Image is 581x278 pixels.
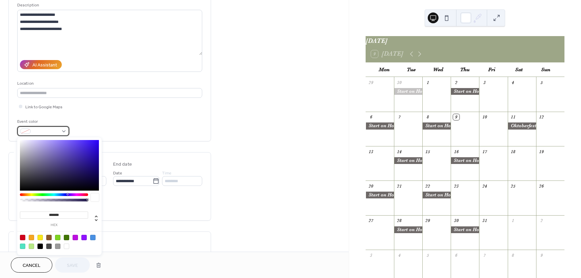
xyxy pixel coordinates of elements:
span: Link to Google Maps [25,104,62,111]
div: #4A90E2 [90,235,96,240]
div: 29 [425,218,431,224]
div: 8 [510,252,516,258]
div: 24 [482,183,488,189]
div: 20 [368,183,374,189]
div: [DATE] [366,36,564,46]
div: 30 [453,218,459,224]
div: 1 [425,79,431,85]
div: Mon [371,62,398,77]
div: Event color [17,118,68,125]
div: 6 [453,252,459,258]
div: 2 [453,79,459,85]
div: Start on Hole 10 [394,88,422,95]
div: #9B9B9B [55,244,60,249]
div: AI Assistant [32,62,57,69]
div: #BD10E0 [73,235,78,240]
div: #50E3C2 [20,244,25,249]
div: 4 [510,79,516,85]
div: #9013FE [81,235,87,240]
div: 14 [396,148,402,155]
div: 6 [368,114,374,120]
span: Time [162,170,171,177]
div: 4 [396,252,402,258]
div: #F5A623 [29,235,34,240]
div: #4A4A4A [46,244,52,249]
div: #F8E71C [37,235,43,240]
div: Tue [398,62,425,77]
div: 1 [510,218,516,224]
div: 31 [482,218,488,224]
div: Start on Hole 10 [422,122,451,129]
div: 16 [453,148,459,155]
div: 23 [453,183,459,189]
div: 26 [538,183,545,189]
div: 19 [538,148,545,155]
div: Sat [505,62,532,77]
div: Start on Hole 10 [366,122,394,129]
div: 2 [538,218,545,224]
div: Location [17,80,201,87]
div: 18 [510,148,516,155]
div: 27 [368,218,374,224]
div: 9 [453,114,459,120]
div: #000000 [37,244,43,249]
div: 22 [425,183,431,189]
div: 21 [396,183,402,189]
div: 5 [538,79,545,85]
span: Cancel [23,262,41,269]
div: #417505 [64,235,69,240]
div: 8 [425,114,431,120]
div: End date [113,161,132,168]
div: Thu [451,62,478,77]
div: 5 [425,252,431,258]
div: #B8E986 [29,244,34,249]
div: 17 [482,148,488,155]
button: AI Assistant [20,60,62,69]
div: 7 [482,252,488,258]
div: Wed [425,62,452,77]
div: 13 [368,148,374,155]
div: Start on Hole 10 [422,192,451,198]
div: 15 [425,148,431,155]
div: Start on Hole 10 [394,157,422,164]
div: Start on Hole 10 [366,192,394,198]
div: 10 [482,114,488,120]
label: hex [20,223,88,227]
div: 7 [396,114,402,120]
div: Description [17,2,201,9]
div: #FFFFFF [64,244,69,249]
button: Cancel [11,257,52,273]
div: #D0021B [20,235,25,240]
div: 3 [368,252,374,258]
div: Start on Hole 10 [394,226,422,233]
div: 9 [538,252,545,258]
div: Start on Hole 10 [451,157,479,164]
div: Start on Hole 10 [451,226,479,233]
div: 30 [396,79,402,85]
div: Start on Hole 10 [451,88,479,95]
div: Sun [532,62,559,77]
span: Date [113,170,122,177]
div: 29 [368,79,374,85]
div: #8B572A [46,235,52,240]
div: 3 [482,79,488,85]
div: 28 [396,218,402,224]
div: Fri [478,62,505,77]
div: 12 [538,114,545,120]
div: Oktoberfest Cross Country Scramble [508,122,536,129]
div: 11 [510,114,516,120]
div: 25 [510,183,516,189]
div: #7ED321 [55,235,60,240]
